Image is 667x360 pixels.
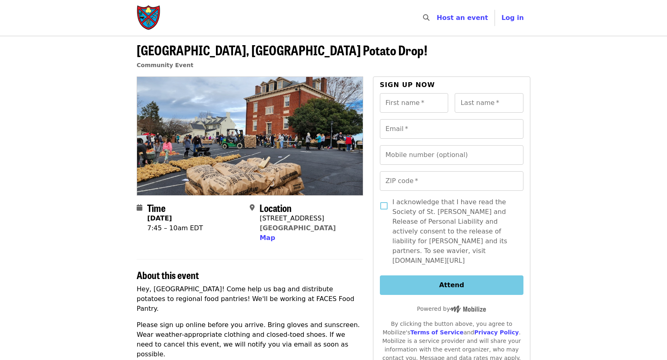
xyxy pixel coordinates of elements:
[380,171,523,191] input: ZIP code
[250,204,255,212] i: map-marker-alt icon
[474,329,519,336] a: Privacy Policy
[501,14,524,22] span: Log in
[380,81,435,89] span: Sign up now
[392,197,517,266] span: I acknowledge that I have read the Society of St. [PERSON_NAME] and Release of Personal Liability...
[434,8,441,28] input: Search
[137,284,363,314] p: Hey, [GEOGRAPHIC_DATA]! Come help us bag and distribute potatoes to regional food pantries! We'll...
[259,214,336,223] div: [STREET_ADDRESS]
[147,223,203,233] div: 7:45 – 10am EDT
[137,40,427,59] span: [GEOGRAPHIC_DATA], [GEOGRAPHIC_DATA] Potato Drop!
[380,145,523,165] input: Mobile number (optional)
[259,234,275,242] span: Map
[417,305,486,312] span: Powered by
[137,62,193,68] a: Community Event
[450,305,486,313] img: Powered by Mobilize
[437,14,488,22] a: Host an event
[495,10,530,26] button: Log in
[137,5,161,31] img: Society of St. Andrew - Home
[380,119,523,139] input: Email
[137,268,199,282] span: About this event
[410,329,464,336] a: Terms of Service
[259,233,275,243] button: Map
[137,77,363,195] img: Farmville, VA Potato Drop! organized by Society of St. Andrew
[423,14,429,22] i: search icon
[380,93,449,113] input: First name
[259,224,336,232] a: [GEOGRAPHIC_DATA]
[380,275,523,295] button: Attend
[147,201,166,215] span: Time
[137,320,363,359] p: Please sign up online before you arrive. Bring gloves and sunscreen. Wear weather-appropriate clo...
[137,204,142,212] i: calendar icon
[259,201,292,215] span: Location
[147,214,172,222] strong: [DATE]
[455,93,523,113] input: Last name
